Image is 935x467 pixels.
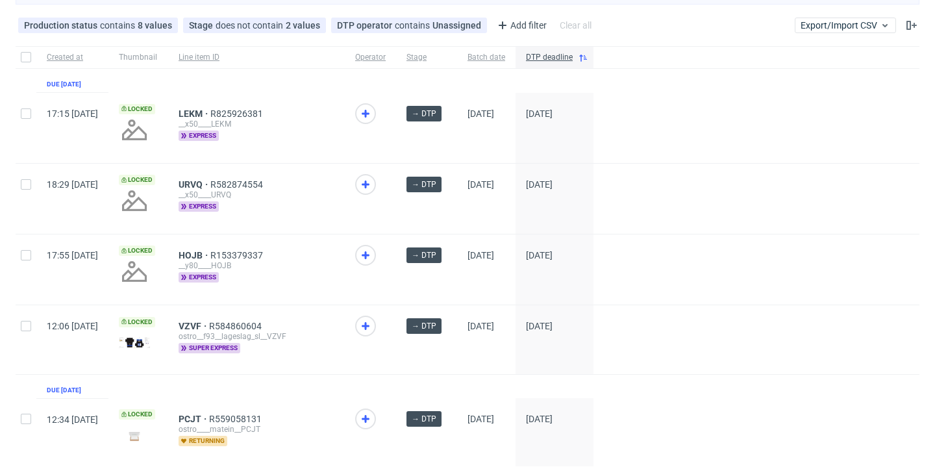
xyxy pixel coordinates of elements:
[412,413,436,425] span: → DTP
[467,414,494,424] span: [DATE]
[526,414,553,424] span: [DATE]
[179,190,334,200] div: __x50____URVQ
[209,321,264,331] a: R584860604
[526,52,573,63] span: DTP deadline
[119,337,150,348] img: version_two_editor_design.png
[47,250,98,260] span: 17:55 [DATE]
[526,108,553,119] span: [DATE]
[179,179,210,190] a: URVQ
[179,131,219,141] span: express
[119,104,155,114] span: Locked
[210,179,266,190] a: R582874554
[179,272,219,283] span: express
[179,414,209,424] a: PCJT
[119,114,150,145] img: no_design.png
[209,414,264,424] a: R559058131
[138,20,172,31] div: 8 values
[412,108,436,120] span: → DTP
[119,427,150,444] img: version_two_editor_design
[119,185,150,216] img: no_design.png
[179,260,334,271] div: __y80____HOJB
[526,250,553,260] span: [DATE]
[47,414,98,425] span: 12:34 [DATE]
[119,317,155,327] span: Locked
[179,201,219,212] span: express
[286,20,320,31] div: 2 values
[179,108,210,119] a: LEKM
[100,20,138,31] span: contains
[526,321,553,331] span: [DATE]
[119,256,150,287] img: no_design.png
[795,18,896,33] button: Export/Import CSV
[47,179,98,190] span: 18:29 [DATE]
[179,52,334,63] span: Line item ID
[801,20,890,31] span: Export/Import CSV
[179,250,210,260] a: HOJB
[467,52,505,63] span: Batch date
[24,20,100,31] span: Production status
[47,385,81,396] div: Due [DATE]
[189,20,216,31] span: Stage
[467,250,494,260] span: [DATE]
[432,20,481,31] div: Unassigned
[412,249,436,261] span: → DTP
[179,424,334,435] div: ostro____matein__PCJT
[119,409,155,420] span: Locked
[526,179,553,190] span: [DATE]
[467,179,494,190] span: [DATE]
[179,331,334,342] div: ostro__f93__lageslag_sl__VZVF
[492,15,549,36] div: Add filter
[412,320,436,332] span: → DTP
[395,20,432,31] span: contains
[119,246,155,256] span: Locked
[557,16,594,34] div: Clear all
[179,119,334,129] div: __x50____LEKM
[47,108,98,119] span: 17:15 [DATE]
[47,52,98,63] span: Created at
[47,79,81,90] div: Due [DATE]
[355,52,386,63] span: Operator
[179,343,240,353] span: super express
[467,321,494,331] span: [DATE]
[337,20,395,31] span: DTP operator
[179,321,209,331] a: VZVF
[467,108,494,119] span: [DATE]
[210,108,266,119] a: R825926381
[119,52,158,63] span: Thumbnail
[210,250,266,260] a: R153379337
[119,175,155,185] span: Locked
[179,436,227,446] span: returning
[412,179,436,190] span: → DTP
[216,20,286,31] span: does not contain
[406,52,447,63] span: Stage
[47,321,98,331] span: 12:06 [DATE]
